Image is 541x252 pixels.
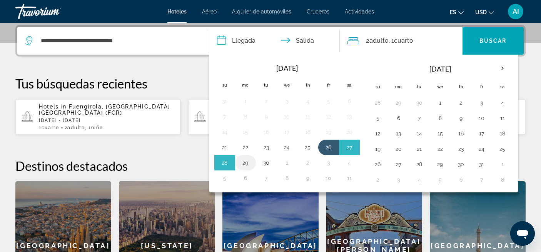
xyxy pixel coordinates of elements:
[413,159,426,170] button: Day 28
[15,76,526,91] p: Tus búsquedas recientes
[209,27,340,55] button: Check in and out dates
[322,127,335,137] button: Day 19
[455,128,467,139] button: Day 16
[302,173,314,184] button: Day 9
[479,38,507,44] span: Buscar
[413,128,426,139] button: Day 14
[392,97,405,108] button: Day 29
[372,97,384,108] button: Day 28
[39,118,174,123] p: [DATE] - [DATE]
[260,142,272,153] button: Day 23
[239,111,252,122] button: Day 8
[413,97,426,108] button: Day 30
[91,125,103,130] span: Niño
[343,157,356,168] button: Day 4
[476,113,488,123] button: Day 10
[392,174,405,185] button: Day 3
[434,97,446,108] button: Day 1
[39,125,59,130] span: 1
[476,97,488,108] button: Day 3
[369,37,389,44] span: Adulto
[302,157,314,168] button: Day 2
[219,142,231,153] button: Day 21
[322,173,335,184] button: Day 10
[281,127,293,137] button: Day 17
[15,158,526,174] h2: Destinos destacados
[219,157,231,168] button: Day 28
[455,144,467,154] button: Day 23
[239,157,252,168] button: Day 29
[17,27,524,55] div: Search widget
[322,157,335,168] button: Day 3
[434,128,446,139] button: Day 15
[343,96,356,107] button: Day 6
[340,27,463,55] button: Travelers: 2 adults, 0 children
[392,113,405,123] button: Day 6
[455,174,467,185] button: Day 6
[475,7,494,18] button: Change currency
[413,113,426,123] button: Day 7
[450,9,456,15] span: es
[281,142,293,153] button: Day 24
[476,174,488,185] button: Day 7
[389,35,413,46] span: , 1
[167,8,187,15] span: Hoteles
[219,111,231,122] button: Day 7
[219,127,231,137] button: Day 14
[281,157,293,168] button: Day 1
[67,125,85,130] span: Adulto
[434,144,446,154] button: Day 22
[239,142,252,153] button: Day 22
[372,174,384,185] button: Day 2
[65,125,85,130] span: 2
[434,159,446,170] button: Day 29
[343,127,356,137] button: Day 20
[345,8,374,15] span: Actividades
[260,96,272,107] button: Day 2
[392,144,405,154] button: Day 20
[281,173,293,184] button: Day 8
[476,144,488,154] button: Day 24
[496,174,509,185] button: Day 8
[413,174,426,185] button: Day 4
[388,60,492,78] th: [DATE]
[455,97,467,108] button: Day 2
[302,111,314,122] button: Day 11
[496,113,509,123] button: Day 11
[260,157,272,168] button: Day 30
[188,99,353,135] button: Hotels in [GEOGRAPHIC_DATA], [GEOGRAPHIC_DATA] (VLC)[DATE] - [DATE]1Cuarto2Adulto, 1Niño
[39,103,67,110] span: Hotels in
[307,8,329,15] a: Cruceros
[235,60,339,77] th: [DATE]
[372,159,384,170] button: Day 26
[434,174,446,185] button: Day 5
[281,96,293,107] button: Day 3
[372,128,384,139] button: Day 12
[219,173,231,184] button: Day 5
[302,127,314,137] button: Day 18
[366,35,389,46] span: 2
[219,96,231,107] button: Day 31
[322,96,335,107] button: Day 5
[322,142,335,153] button: Day 26
[492,60,513,77] button: Next month
[232,8,291,15] a: Alquiler de automóviles
[392,128,405,139] button: Day 13
[496,128,509,139] button: Day 18
[476,159,488,170] button: Day 31
[15,2,92,22] a: Travorium
[496,97,509,108] button: Day 4
[302,142,314,153] button: Day 25
[202,8,217,15] a: Aéreo
[476,128,488,139] button: Day 17
[239,173,252,184] button: Day 6
[322,111,335,122] button: Day 12
[434,113,446,123] button: Day 8
[343,142,356,153] button: Day 27
[513,8,519,15] span: AI
[281,111,293,122] button: Day 10
[372,113,384,123] button: Day 5
[15,99,180,135] button: Hotels in Fuengirola, [GEOGRAPHIC_DATA], [GEOGRAPHIC_DATA] (FGR)[DATE] - [DATE]1Cuarto2Adulto, 1Niño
